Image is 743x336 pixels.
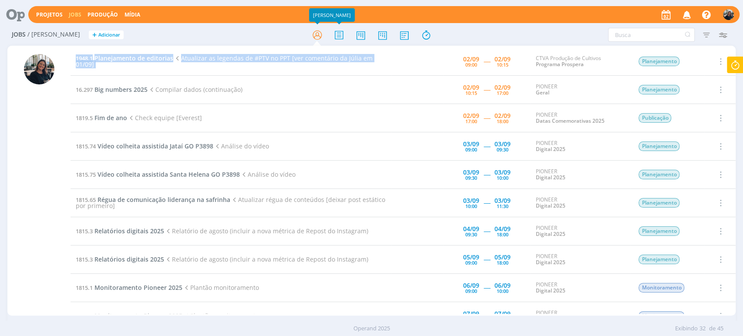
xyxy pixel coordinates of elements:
div: PIONEER [535,225,625,238]
div: PIONEER [535,140,625,153]
div: 02/09 [494,84,511,91]
span: Régua de comunicação liderança na safrinha [97,195,230,204]
span: Big numbers 2025 [94,85,148,94]
a: 1815.1Monitoramento Pioneer 2025 [76,283,182,292]
a: Digital 2025 [535,230,565,238]
span: Relatórios digitais 2025 [94,255,164,263]
div: 18:00 [497,260,508,265]
span: ----- [484,57,490,65]
a: Digital 2025 [535,259,565,266]
div: 07/09 [494,311,511,317]
span: ----- [484,255,490,263]
div: 09:30 [465,175,477,180]
span: Compilar dados (continuação) [148,85,242,94]
div: 02/09 [494,113,511,119]
span: Atualizar régua de conteúdos [deixar post estático por primeiro] [76,195,385,210]
div: Pauta [331,8,352,22]
button: Produção [85,11,121,18]
div: 09:00 [465,62,477,67]
span: Monitoramento [639,283,684,292]
a: 1815.75Vídeo colheita assistida Santa Helena GO P3898 [76,170,240,178]
div: PIONEER [535,310,625,323]
span: Atualizar as legendas de #PTV no PPT [ver comentário da Júlia em 01/09] [76,54,373,68]
span: 1948.1 [76,54,93,62]
button: Jobs [66,11,84,18]
span: Jobs [12,31,26,38]
a: Geral [535,89,549,96]
span: Planejamento [639,226,679,236]
span: Plantão monitoramento [182,312,259,320]
span: ----- [484,312,490,320]
div: CTVA Produção de Cultivos [535,55,625,68]
a: Digital 2025 [535,174,565,181]
span: Vídeo colheita assistida Santa Helena GO P3898 [97,170,240,178]
div: 03/09 [494,198,511,204]
span: 45 [717,324,723,333]
span: Adicionar [98,32,120,38]
span: Check equipe [Everest] [127,114,202,122]
span: 1815.74 [76,142,96,150]
span: Fim de ano [94,114,127,122]
a: Digital 2025 [535,287,565,294]
a: Digital 2025 [535,145,565,153]
span: Vídeo colheita assistida Jataí GO P3898 [97,142,213,150]
a: 1815.1Monitoramento Pioneer 2025 [76,312,182,320]
span: Planejamento [639,255,679,264]
div: 09:30 [497,147,508,152]
button: M [723,7,734,22]
div: [PERSON_NAME] [309,8,355,22]
img: M [24,54,54,84]
a: Datas Comemorativas 2025 [535,117,604,124]
div: PIONEER [535,253,625,266]
a: Programa Prospera [535,60,583,68]
span: Relatório de agosto (incluir a nova métrica de Repost do Instagram) [164,255,368,263]
div: PIONEER [535,84,625,96]
div: 11:30 [497,204,508,208]
div: 05/09 [463,254,479,260]
span: 1815.1 [76,284,93,292]
div: 03/09 [463,198,479,204]
a: Produção [87,11,118,18]
a: 1815.3Relatórios digitais 2025 [76,255,164,263]
div: 05/09 [494,254,511,260]
span: + [92,30,97,40]
a: Digital 2025 [535,202,565,209]
span: ----- [484,142,490,150]
div: 03/09 [463,141,479,147]
input: Busca [608,28,695,42]
div: 17:00 [497,91,508,95]
span: Planejamento de editorias [94,54,173,62]
span: 1819.5 [76,114,93,122]
span: Planejamento [639,85,679,94]
a: 1948.1Planejamento de editorias [76,54,173,62]
span: Planejamento [639,170,679,179]
div: 17:00 [465,119,477,124]
span: Planejamento [639,57,679,66]
div: 03/09 [463,169,479,175]
div: 06/09 [494,282,511,289]
span: ----- [484,198,490,207]
span: Planejamento [639,141,679,151]
span: Monitoramento Pioneer 2025 [94,312,182,320]
div: PIONEER [535,168,625,181]
div: 18:00 [497,119,508,124]
a: 1819.5Fim de ano [76,114,127,122]
button: Mídia [122,11,143,18]
div: 06/09 [463,282,479,289]
div: 04/09 [463,226,479,232]
div: 10:15 [465,91,477,95]
a: 1815.65Régua de comunicação liderança na safrinha [76,195,230,204]
span: ----- [484,85,490,94]
span: Análise do vídeo [240,170,296,178]
span: 1815.75 [76,171,96,178]
span: ----- [484,114,490,122]
span: ----- [484,227,490,235]
div: PIONEER [535,197,625,209]
a: Mídia [124,11,140,18]
div: 10:00 [497,289,508,293]
span: 1815.3 [76,227,93,235]
span: 1815.3 [76,255,93,263]
div: 09:00 [465,260,477,265]
a: Projetos [36,11,63,18]
img: M [723,9,734,20]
